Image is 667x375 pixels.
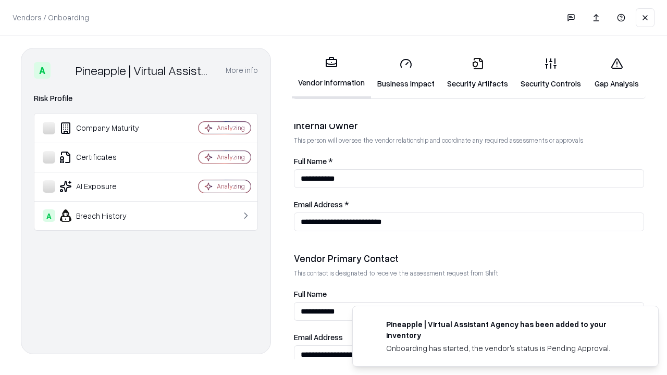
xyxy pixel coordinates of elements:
a: Business Impact [371,49,441,97]
div: Risk Profile [34,92,258,105]
p: This contact is designated to receive the assessment request from Shift [294,269,644,278]
a: Vendor Information [292,48,371,98]
div: Company Maturity [43,122,167,134]
p: Vendors / Onboarding [13,12,89,23]
div: A [43,209,55,222]
div: Pineapple | Virtual Assistant Agency [76,62,213,79]
label: Full Name * [294,157,644,165]
div: A [34,62,51,79]
div: Analyzing [217,153,245,161]
label: Email Address [294,333,644,341]
div: Onboarding has started, the vendor's status is Pending Approval. [386,343,633,354]
a: Security Artifacts [441,49,514,97]
div: Certificates [43,151,167,164]
div: Analyzing [217,182,245,191]
a: Gap Analysis [587,49,646,97]
div: Pineapple | Virtual Assistant Agency has been added to your inventory [386,319,633,341]
label: Full Name [294,290,644,298]
div: AI Exposure [43,180,167,193]
div: Vendor Primary Contact [294,252,644,265]
button: More info [226,61,258,80]
div: Breach History [43,209,167,222]
img: trypineapple.com [365,319,378,331]
div: Internal Owner [294,119,644,132]
img: Pineapple | Virtual Assistant Agency [55,62,71,79]
a: Security Controls [514,49,587,97]
div: Analyzing [217,123,245,132]
label: Email Address * [294,201,644,208]
p: This person will oversee the vendor relationship and coordinate any required assessments or appro... [294,136,644,145]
